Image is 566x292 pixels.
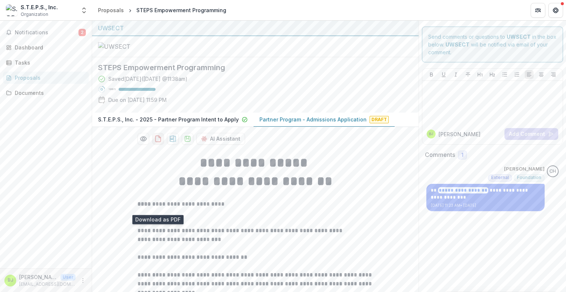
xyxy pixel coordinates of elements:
[429,132,433,136] div: Beatrice Jennette
[507,34,531,40] strong: UWSECT
[439,70,448,79] button: Underline
[3,41,89,54] a: Dashboard
[549,169,556,174] div: Carli Herz
[422,27,563,62] div: Send comments or questions to in the box below. will be notified via email of your comment.
[513,70,521,79] button: Ordered List
[6,4,18,16] img: S.T.E.P.S., Inc.
[464,70,472,79] button: Strike
[3,87,89,99] a: Documents
[549,70,558,79] button: Align Right
[60,274,76,281] p: User
[3,27,89,38] button: Notifications2
[548,3,563,18] button: Get Help
[98,24,413,32] div: UWSECT
[136,6,226,14] div: STEPS Empowerment Programming
[500,70,509,79] button: Bullet List
[78,276,87,285] button: More
[21,3,58,11] div: S.T.E.P.S., Inc.
[108,87,116,92] p: 100 %
[196,133,245,145] button: AI Assistant
[15,44,83,51] div: Dashboard
[461,152,464,158] span: 1
[15,30,78,36] span: Notifications
[425,151,455,158] h2: Comments
[98,63,401,72] h2: STEPS Empowerment Programming
[476,70,485,79] button: Heading 1
[15,89,83,97] div: Documents
[427,70,436,79] button: Bold
[3,72,89,84] a: Proposals
[439,130,481,138] p: [PERSON_NAME]
[21,11,48,18] span: Organization
[517,175,541,180] span: Foundation
[152,133,164,145] button: download-proposal
[504,165,545,173] p: [PERSON_NAME]
[446,41,469,48] strong: UWSECT
[8,278,13,283] div: Beatrice Jennette
[525,70,534,79] button: Align Left
[19,281,76,288] p: [EMAIL_ADDRESS][DOMAIN_NAME]
[95,5,229,16] nav: breadcrumb
[370,116,389,123] span: Draft
[491,175,509,180] span: External
[78,29,86,36] span: 2
[3,56,89,69] a: Tasks
[98,42,172,51] img: UWSECT
[19,273,57,281] p: [PERSON_NAME]
[182,133,193,145] button: download-proposal
[98,116,239,123] p: S.T.E.P.S., Inc. - 2025 - Partner Program Intent to Apply
[137,133,149,145] button: Preview 028907cd-5f9f-45e6-b61f-60ee4e40812d-1.pdf
[15,74,83,82] div: Proposals
[259,116,367,123] p: Partner Program - Admissions Application
[488,70,497,79] button: Heading 2
[79,3,89,18] button: Open entity switcher
[537,70,546,79] button: Align Center
[167,133,179,145] button: download-proposal
[15,59,83,66] div: Tasks
[451,70,460,79] button: Italicize
[504,128,558,140] button: Add Comment
[431,203,540,208] p: [DATE] 11:23 AM • [DATE]
[95,5,127,16] a: Proposals
[108,75,188,83] div: Saved [DATE] ( [DATE] @ 11:38am )
[98,6,124,14] div: Proposals
[108,96,167,104] p: Due on [DATE] 11:59 PM
[531,3,545,18] button: Partners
